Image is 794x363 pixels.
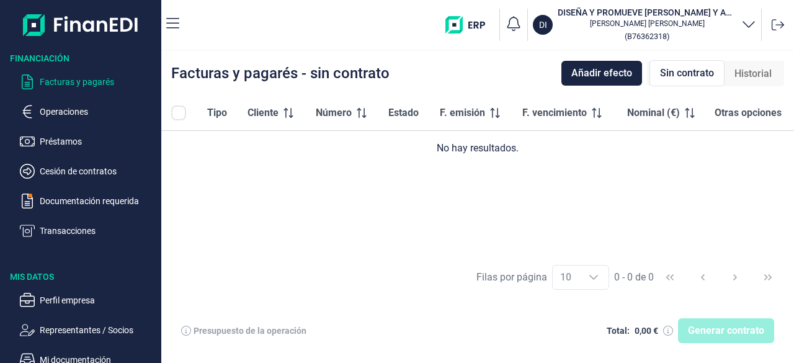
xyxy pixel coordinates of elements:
span: Nominal (€) [627,105,680,120]
div: Sin contrato [649,60,725,86]
span: Historial [734,66,772,81]
span: Tipo [207,105,227,120]
button: Representantes / Socios [20,323,156,338]
div: No hay resultados. [171,141,784,156]
button: Last Page [753,262,783,292]
p: Documentación requerida [40,194,156,208]
p: DI [539,19,547,31]
button: Cesión de contratos [20,164,156,179]
p: Cesión de contratos [40,164,156,179]
p: Transacciones [40,223,156,238]
p: Facturas y pagarés [40,74,156,89]
span: 0 - 0 de 0 [614,272,654,282]
div: Historial [725,61,782,86]
button: Previous Page [688,262,718,292]
img: Logo de aplicación [23,10,139,40]
span: F. vencimiento [522,105,587,120]
button: Documentación requerida [20,194,156,208]
div: All items unselected [171,105,186,120]
div: Presupuesto de la operación [194,326,306,336]
div: Total: [607,326,630,336]
p: Perfil empresa [40,293,156,308]
p: Representantes / Socios [40,323,156,338]
div: Facturas y pagarés - sin contrato [171,66,390,81]
span: Sin contrato [660,66,714,81]
button: First Page [655,262,685,292]
button: Transacciones [20,223,156,238]
div: Filas por página [476,270,547,285]
img: erp [445,16,494,34]
span: Estado [388,105,419,120]
button: Facturas y pagarés [20,74,156,89]
small: Copiar cif [625,32,669,41]
button: DIDISEÑA Y PROMUEVE [PERSON_NAME] Y ASOCIADOS SL[PERSON_NAME] [PERSON_NAME](B76362318) [533,6,756,43]
button: Añadir efecto [561,61,642,86]
span: Otras opciones [715,105,782,120]
h3: DISEÑA Y PROMUEVE [PERSON_NAME] Y ASOCIADOS SL [558,6,736,19]
span: Número [316,105,352,120]
span: Añadir efecto [571,66,632,81]
div: Choose [579,266,609,289]
span: Cliente [248,105,279,120]
p: [PERSON_NAME] [PERSON_NAME] [558,19,736,29]
span: F. emisión [440,105,485,120]
button: Préstamos [20,134,156,149]
button: Perfil empresa [20,293,156,308]
p: Préstamos [40,134,156,149]
button: Next Page [720,262,750,292]
div: 0,00 € [635,326,658,336]
p: Operaciones [40,104,156,119]
button: Operaciones [20,104,156,119]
